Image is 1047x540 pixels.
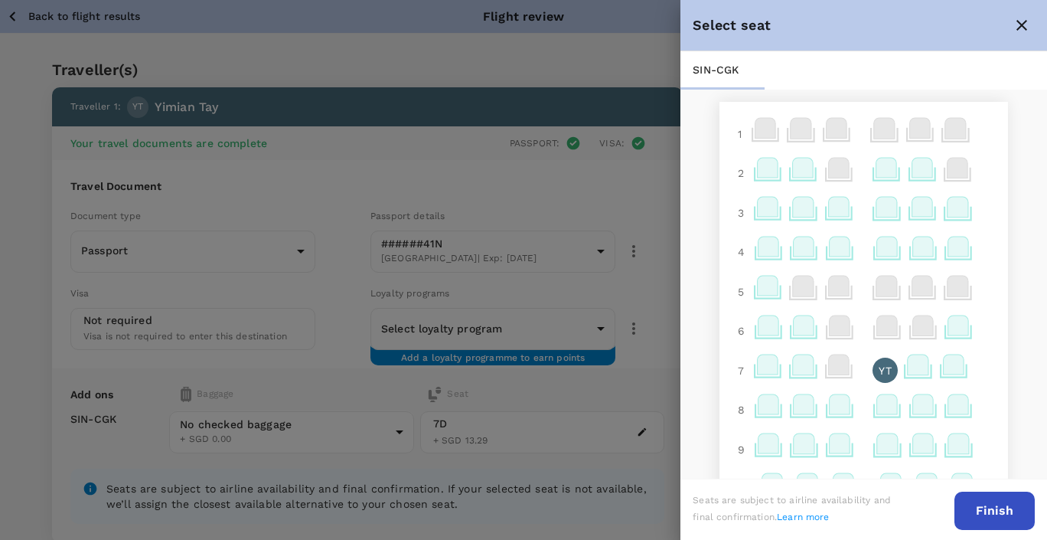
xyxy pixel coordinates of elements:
div: 5 [732,278,750,306]
div: 6 [732,317,751,345]
div: 2 [732,159,750,187]
div: 7 [732,357,750,385]
div: 9 [732,436,751,463]
div: 8 [732,396,751,424]
p: YT [879,363,891,378]
div: 1 [732,120,748,148]
span: Seats are subject to airline availability and final confirmation. [693,495,891,522]
div: 10 [732,475,755,502]
div: 4 [732,238,751,266]
div: SIN - CGK [680,51,765,90]
div: 3 [732,199,750,227]
a: Learn more [777,512,830,522]
button: Finish [954,492,1035,530]
div: Select seat [693,15,1009,37]
button: close [1009,12,1035,38]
